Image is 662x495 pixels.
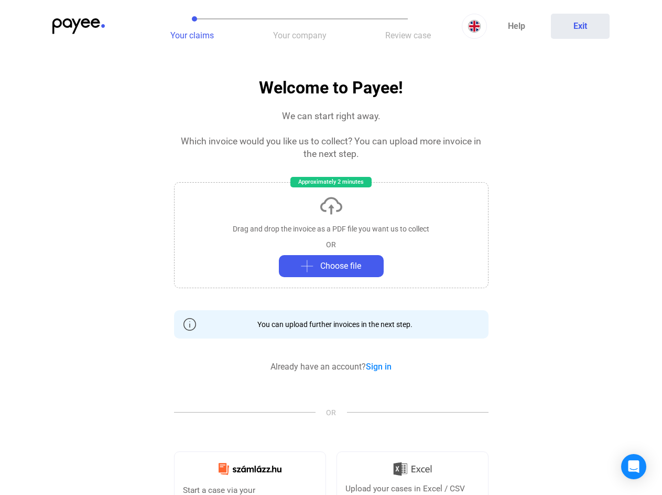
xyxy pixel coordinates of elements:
[301,260,313,272] img: plus-grey
[366,362,392,372] a: Sign in
[290,177,372,187] div: Approximately 2 minutes
[316,407,347,418] span: OR
[273,30,327,40] span: Your company
[551,14,610,39] button: Exit
[233,224,429,234] div: Drag and drop the invoice as a PDF file you want us to collect
[212,457,288,481] img: Számlázz.hu
[174,135,489,160] div: Which invoice would you like us to collect? You can upload more invoice in the next step.
[170,30,214,40] span: Your claims
[393,458,432,480] img: Excel
[385,30,431,40] span: Review case
[487,14,546,39] a: Help
[52,18,105,34] img: payee-logo
[259,79,403,97] h1: Welcome to Payee!
[320,260,361,272] span: Choose file
[279,255,384,277] button: plus-greyChoose file
[282,110,381,122] div: We can start right away.
[621,454,646,479] div: Open Intercom Messenger
[326,239,336,250] div: OR
[468,20,481,33] img: EN
[270,361,392,373] div: Already have an account?
[462,14,487,39] button: EN
[183,318,196,331] img: info-grey-outline
[319,193,344,218] img: upload-cloud
[249,319,413,330] div: You can upload further invoices in the next step.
